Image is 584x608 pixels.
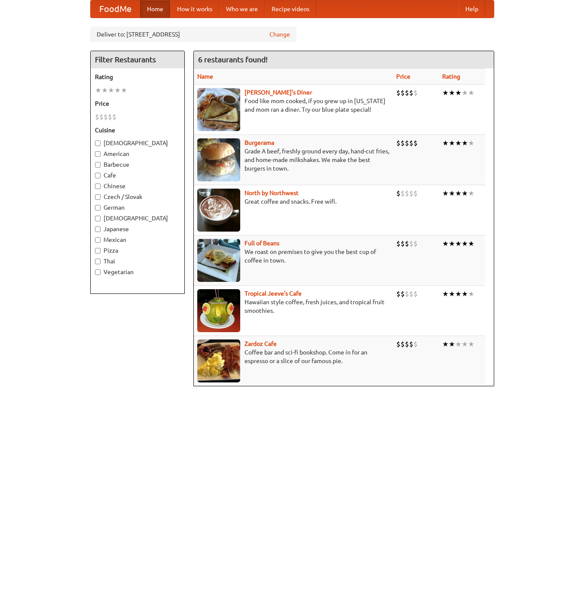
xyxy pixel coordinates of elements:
[409,239,413,248] li: $
[442,138,449,148] li: ★
[197,97,389,114] p: Food like mom cooked, if you grew up in [US_STATE] and mom ran a diner. Try our blue plate special!
[95,141,101,146] input: [DEMOGRAPHIC_DATA]
[140,0,170,18] a: Home
[413,189,418,198] li: $
[396,138,401,148] li: $
[401,239,405,248] li: $
[108,112,112,122] li: $
[197,348,389,365] p: Coffee bar and sci-fi bookshop. Come in for an espresso or a slice of our famous pie.
[95,268,180,276] label: Vegetarian
[442,239,449,248] li: ★
[197,189,240,232] img: north.jpg
[95,237,101,243] input: Mexican
[114,86,121,95] li: ★
[442,88,449,98] li: ★
[265,0,316,18] a: Recipe videos
[219,0,265,18] a: Who we are
[95,150,180,158] label: American
[449,138,455,148] li: ★
[462,189,468,198] li: ★
[95,259,101,264] input: Thai
[396,73,410,80] a: Price
[405,239,409,248] li: $
[455,88,462,98] li: ★
[245,290,302,297] a: Tropical Jeeve's Cafe
[459,0,485,18] a: Help
[197,88,240,131] img: sallys.jpg
[95,173,101,178] input: Cafe
[396,189,401,198] li: $
[409,88,413,98] li: $
[396,339,401,349] li: $
[104,112,108,122] li: $
[442,339,449,349] li: ★
[95,160,180,169] label: Barbecue
[95,235,180,244] label: Mexican
[405,189,409,198] li: $
[413,138,418,148] li: $
[198,55,268,64] ng-pluralize: 6 restaurants found!
[401,189,405,198] li: $
[413,289,418,299] li: $
[409,289,413,299] li: $
[462,339,468,349] li: ★
[245,189,299,196] b: North by Northwest
[468,289,474,299] li: ★
[121,86,127,95] li: ★
[245,240,279,247] a: Full of Beans
[396,289,401,299] li: $
[413,339,418,349] li: $
[95,225,180,233] label: Japanese
[245,139,274,146] a: Burgerama
[101,86,108,95] li: ★
[95,126,180,134] h5: Cuisine
[442,73,460,80] a: Rating
[409,339,413,349] li: $
[442,189,449,198] li: ★
[449,239,455,248] li: ★
[95,99,180,108] h5: Price
[449,289,455,299] li: ★
[468,88,474,98] li: ★
[455,339,462,349] li: ★
[455,239,462,248] li: ★
[468,138,474,148] li: ★
[401,289,405,299] li: $
[99,112,104,122] li: $
[197,298,389,315] p: Hawaiian style coffee, fresh juices, and tropical fruit smoothies.
[90,27,297,42] div: Deliver to: [STREET_ADDRESS]
[401,138,405,148] li: $
[197,247,389,265] p: We roast on premises to give you the best cup of coffee in town.
[413,239,418,248] li: $
[95,86,101,95] li: ★
[95,214,180,223] label: [DEMOGRAPHIC_DATA]
[455,289,462,299] li: ★
[413,88,418,98] li: $
[95,246,180,255] label: Pizza
[401,88,405,98] li: $
[197,147,389,173] p: Grade A beef, freshly ground every day, hand-cut fries, and home-made milkshakes. We make the bes...
[409,189,413,198] li: $
[197,289,240,332] img: jeeves.jpg
[405,289,409,299] li: $
[95,248,101,254] input: Pizza
[245,340,277,347] a: Zardoz Cafe
[245,89,312,96] a: [PERSON_NAME]'s Diner
[401,339,405,349] li: $
[91,0,140,18] a: FoodMe
[462,289,468,299] li: ★
[396,88,401,98] li: $
[95,112,99,122] li: $
[405,339,409,349] li: $
[95,162,101,168] input: Barbecue
[95,151,101,157] input: American
[95,205,101,211] input: German
[95,226,101,232] input: Japanese
[449,88,455,98] li: ★
[455,138,462,148] li: ★
[95,192,180,201] label: Czech / Slovak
